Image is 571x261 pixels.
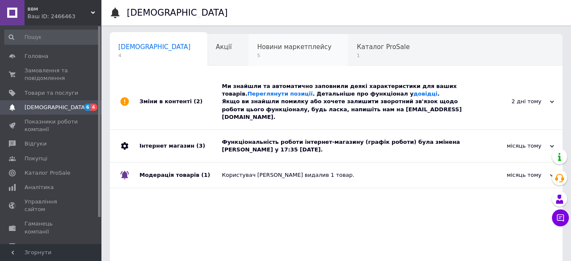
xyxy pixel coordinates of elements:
[84,104,91,111] span: 6
[25,184,54,191] span: Аналітика
[552,209,569,226] button: Чат з покупцем
[222,138,470,154] div: Функціональність роботи інтернет-магазину (графік роботи) була змінена [PERSON_NAME] у 17:35 [DATE].
[27,13,101,20] div: Ваш ID: 2466463
[25,220,78,235] span: Гаманець компанії
[222,82,470,121] div: Ми знайшли та автоматично заповнили деякі характеристики для ваших товарів. . Детальніше про функ...
[357,43,410,51] span: Каталог ProSale
[139,74,222,129] div: Зміни в контенті
[247,91,312,97] a: Переглянути позиції
[196,143,205,149] span: (3)
[25,198,78,213] span: Управління сайтом
[201,172,210,178] span: (1)
[25,104,87,111] span: [DEMOGRAPHIC_DATA]
[257,52,331,59] span: 5
[194,98,202,104] span: (2)
[127,8,228,18] h1: [DEMOGRAPHIC_DATA]
[4,30,100,45] input: Пошук
[216,43,232,51] span: Акції
[25,169,70,177] span: Каталог ProSale
[222,171,470,179] div: Користувач [PERSON_NAME] видалив 1 товар.
[90,104,97,111] span: 4
[27,5,91,13] span: ввм
[25,242,46,250] span: Маркет
[413,91,437,97] a: довідці
[25,67,78,82] span: Замовлення та повідомлення
[257,43,331,51] span: Новини маркетплейсу
[357,52,410,59] span: 1
[139,130,222,162] div: Інтернет магазин
[25,140,46,148] span: Відгуки
[470,171,554,179] div: місяць тому
[25,89,78,97] span: Товари та послуги
[118,43,191,51] span: [DEMOGRAPHIC_DATA]
[25,155,47,162] span: Покупці
[139,162,222,188] div: Модерація товарів
[118,52,191,59] span: 4
[25,52,48,60] span: Головна
[25,118,78,133] span: Показники роботи компанії
[470,142,554,150] div: місяць тому
[470,98,554,105] div: 2 дні тому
